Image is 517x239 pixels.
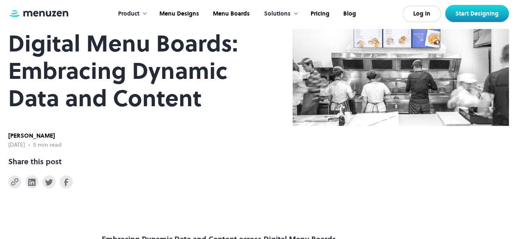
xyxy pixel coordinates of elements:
[205,1,256,27] a: Menu Boards
[264,9,291,18] div: Solutions
[445,5,509,22] a: Start Designing
[8,2,260,112] h1: The Revolution of Digital Menu Boards: Embracing Dynamic Data and Content
[8,156,62,167] div: Share this post
[303,1,336,27] a: Pricing
[8,141,25,150] div: [DATE]
[256,1,303,27] div: Solutions
[336,1,362,27] a: Blog
[8,132,62,141] div: [PERSON_NAME]
[118,9,139,18] div: Product
[28,141,30,150] div: •
[403,6,441,22] a: Log In
[152,1,205,27] a: Menu Designs
[110,1,152,27] div: Product
[33,141,62,150] div: 5 min read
